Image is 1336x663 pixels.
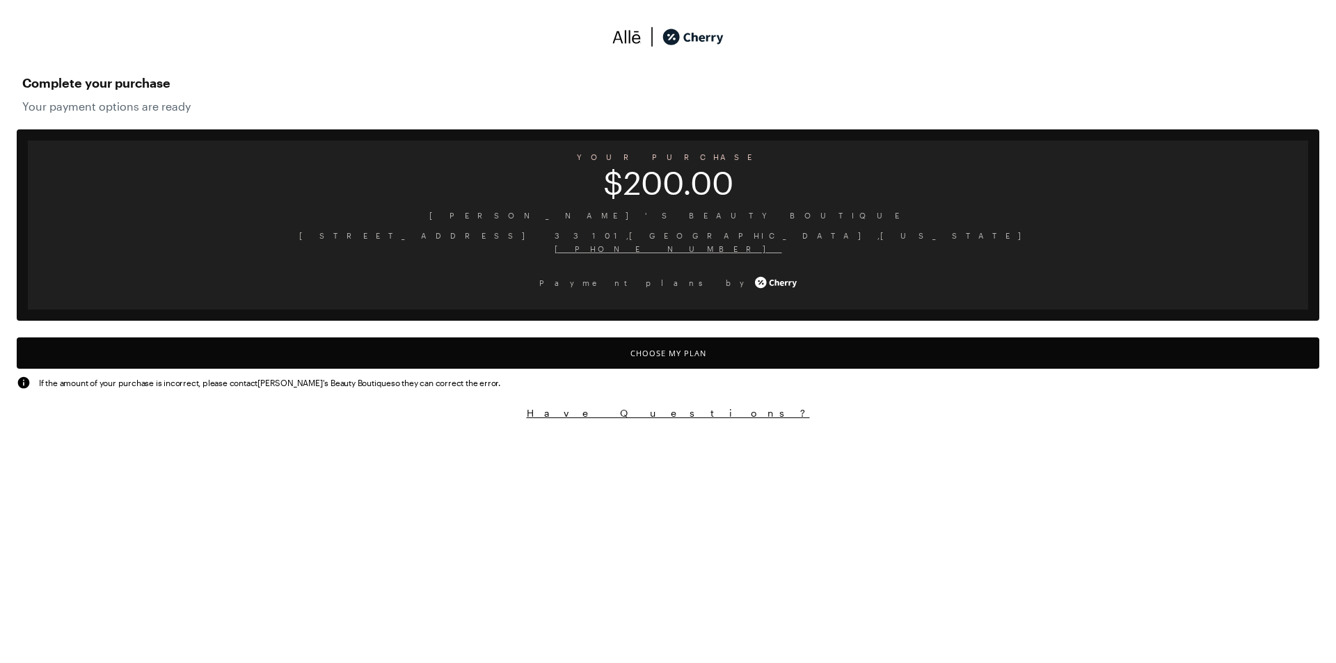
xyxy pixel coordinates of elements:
[662,26,724,47] img: cherry_black_logo-DrOE_MJI.svg
[17,337,1319,369] button: Choose My Plan
[22,99,1314,113] span: Your payment options are ready
[642,26,662,47] img: svg%3e
[539,276,752,289] span: Payment plans by
[612,26,642,47] img: svg%3e
[755,272,797,293] img: cherry_white_logo-JPerc-yG.svg
[28,173,1308,192] span: $200.00
[39,209,1297,222] span: [PERSON_NAME]'s Beauty Boutique
[39,242,1297,255] span: [PHONE_NUMBER]
[22,72,1314,94] span: Complete your purchase
[17,376,31,390] img: svg%3e
[39,376,500,389] span: If the amount of your purchase is incorrect, please contact [PERSON_NAME]'s Beauty Boutique so th...
[39,229,1297,242] span: [STREET_ADDRESS] 33101 , [GEOGRAPHIC_DATA] , [US_STATE]
[17,406,1319,420] button: Have Questions?
[28,147,1308,166] span: YOUR PURCHASE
